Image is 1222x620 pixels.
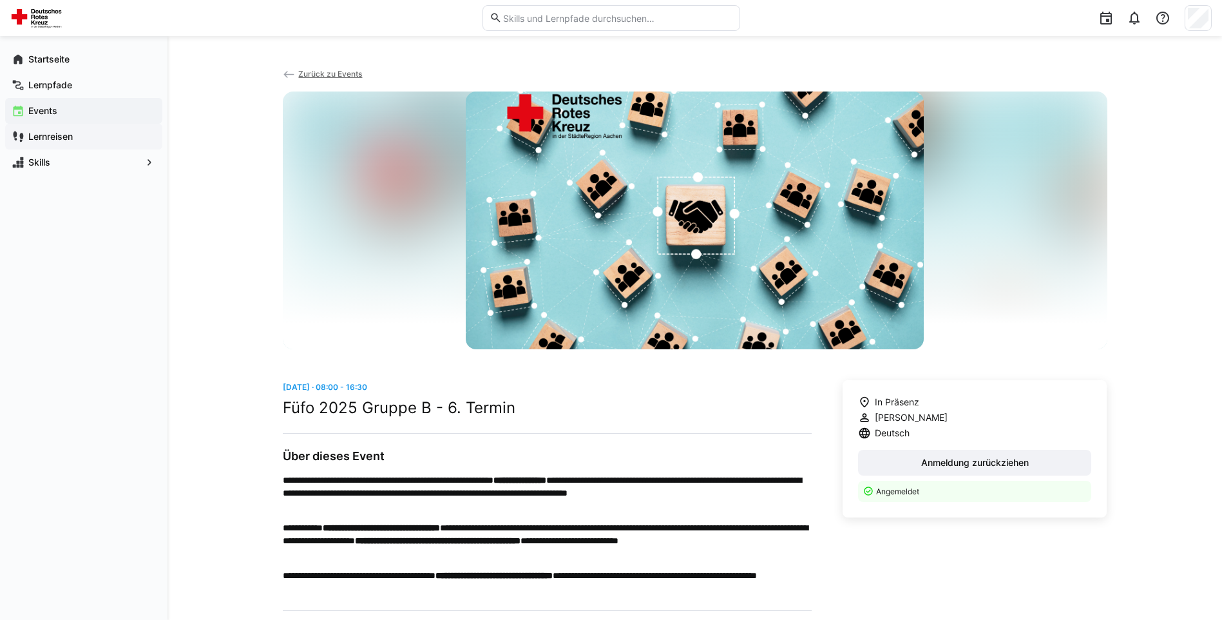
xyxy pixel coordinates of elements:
span: [DATE] · 08:00 - 16:30 [283,382,367,392]
span: [PERSON_NAME] [875,411,948,424]
span: In Präsenz [875,396,919,409]
span: Anmeldung zurückziehen [919,456,1031,469]
span: Zurück zu Events [298,69,362,79]
input: Skills und Lernpfade durchsuchen… [502,12,732,24]
button: Anmeldung zurückziehen [858,450,1092,476]
a: Zurück zu Events [283,69,363,79]
h3: Über dieses Event [283,449,812,463]
h2: Füfo 2025 Gruppe B - 6. Termin [283,398,812,418]
p: Angemeldet [876,486,1084,497]
span: Deutsch [875,427,910,440]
